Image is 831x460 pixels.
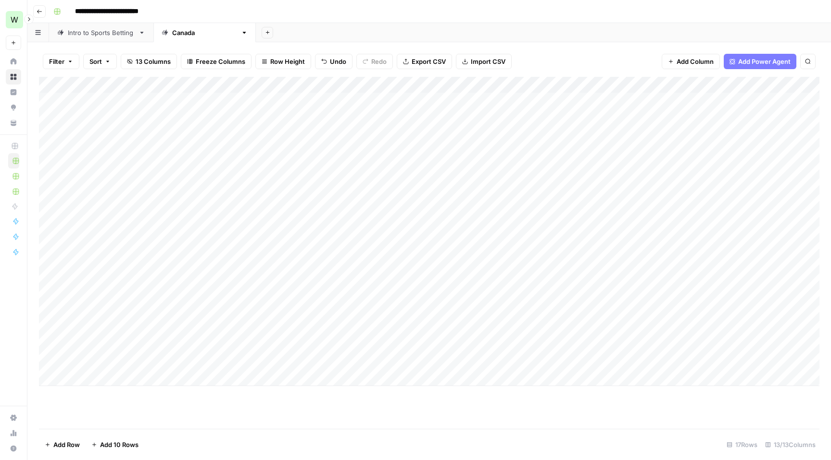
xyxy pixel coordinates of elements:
span: Row Height [270,57,305,66]
span: Export CSV [412,57,446,66]
button: Redo [356,54,393,69]
span: Add 10 Rows [100,440,138,449]
button: Add Column [662,54,720,69]
button: Undo [315,54,353,69]
a: Opportunities [6,100,21,115]
button: Import CSV [456,54,512,69]
span: Add Power Agent [738,57,791,66]
span: 13 Columns [136,57,171,66]
button: Add 10 Rows [86,437,144,452]
span: Freeze Columns [196,57,245,66]
div: 17 Rows [723,437,761,452]
button: Workspace: Workspace1 [6,8,21,32]
span: Import CSV [471,57,505,66]
button: Filter [43,54,79,69]
button: Help + Support [6,441,21,456]
a: [GEOGRAPHIC_DATA] [153,23,256,42]
a: Your Data [6,115,21,131]
button: Row Height [255,54,311,69]
a: Browse [6,69,21,85]
a: Settings [6,410,21,425]
button: Add Power Agent [724,54,796,69]
span: Add Column [677,57,714,66]
button: Add Row [39,437,86,452]
span: Undo [330,57,346,66]
a: Home [6,54,21,69]
span: Filter [49,57,64,66]
button: Freeze Columns [181,54,252,69]
span: Redo [371,57,387,66]
a: Insights [6,85,21,100]
a: Usage [6,425,21,441]
div: [GEOGRAPHIC_DATA] [172,28,237,37]
span: Sort [89,57,102,66]
button: Export CSV [397,54,452,69]
span: Add Row [53,440,80,449]
button: Sort [83,54,117,69]
a: Intro to Sports Betting [49,23,153,42]
div: Intro to Sports Betting [68,28,135,37]
div: 13/13 Columns [761,437,819,452]
button: 13 Columns [121,54,177,69]
span: W [11,14,18,25]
